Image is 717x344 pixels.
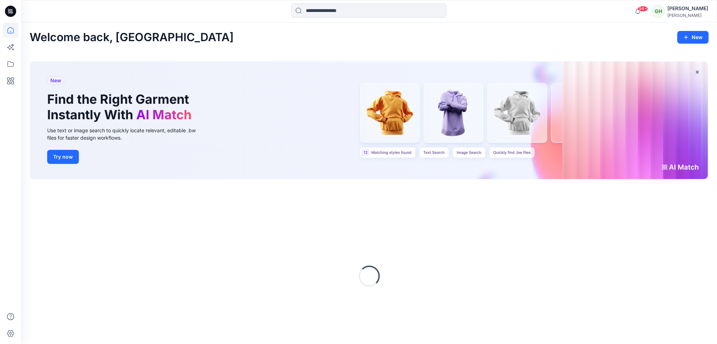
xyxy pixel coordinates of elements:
div: GH [652,5,665,18]
button: Try now [47,150,79,164]
h2: Welcome back, [GEOGRAPHIC_DATA] [30,31,234,44]
div: Use text or image search to quickly locate relevant, editable .bw files for faster design workflows. [47,127,206,141]
span: 99+ [637,6,648,12]
button: New [677,31,709,44]
h1: Find the Right Garment Instantly With [47,92,195,122]
span: New [50,76,61,85]
div: [PERSON_NAME] [667,13,708,18]
div: [PERSON_NAME] [667,4,708,13]
span: AI Match [136,107,191,122]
